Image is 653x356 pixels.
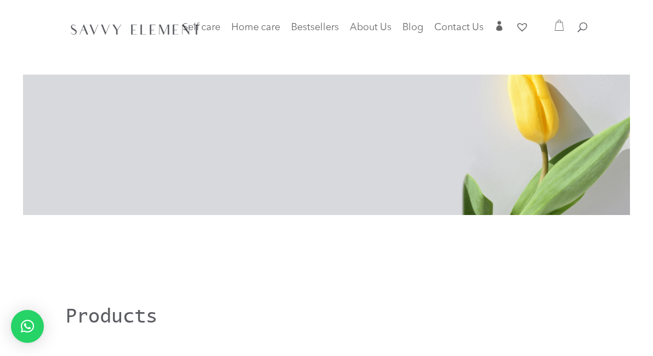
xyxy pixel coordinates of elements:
span:  [495,21,504,31]
a: Blog [402,24,423,39]
a:  [495,21,504,39]
a: Bestsellers [291,24,339,39]
span: Bestsellers [291,22,339,32]
h3: Products [65,305,588,332]
span: Self care [183,22,220,32]
a: Home care [231,24,280,46]
a: About Us [350,24,391,39]
span: Blog [402,22,423,32]
span: Contact Us [434,22,484,32]
img: SavvyElement [67,20,203,38]
a: Contact Us [434,24,484,39]
span: About Us [350,22,391,32]
span: Home care [231,22,280,32]
a: Self care [183,24,220,46]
